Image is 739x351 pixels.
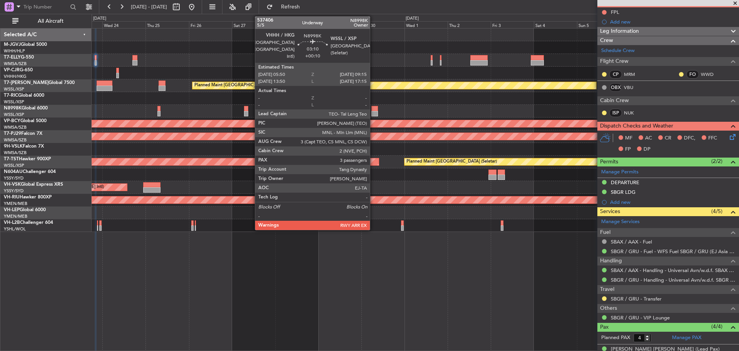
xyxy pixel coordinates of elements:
a: YSHL/WOL [4,226,26,232]
div: FO [686,70,699,79]
a: SBAX / AAX - Handling - Universal Avn/w.d.f. SBAX / AAX [611,267,735,274]
div: Thu 2 [448,21,491,28]
a: WSSL/XSP [4,163,24,168]
a: WMSA/SZB [4,124,27,130]
a: WSSL/XSP [4,86,24,92]
a: Schedule Crew [601,47,635,55]
a: VHHH/HKG [4,74,27,79]
a: SBGR / GRU - VIP Lounge [611,314,670,321]
span: (2/2) [711,157,722,165]
a: SBAX / AAX - Fuel [611,238,652,245]
div: Mon 29 [318,21,361,28]
span: Flight Crew [600,57,629,66]
span: All Aircraft [20,18,81,24]
a: WSSL/XSP [4,99,24,105]
span: (4/5) [711,207,722,215]
span: AC [645,134,652,142]
span: Fuel [600,228,610,237]
div: Tue 30 [361,21,405,28]
a: WSSL/XSP [4,112,24,118]
div: Planned Maint [GEOGRAPHIC_DATA] (Seletar) [194,80,285,91]
div: Add new [610,18,735,25]
div: Planned Maint [GEOGRAPHIC_DATA] (Seletar) [406,156,497,168]
span: VP-CJR [4,68,20,72]
a: WWD [701,71,718,78]
a: SBGR / GRU - Transfer [611,296,662,302]
span: T7-[PERSON_NAME] [4,81,48,85]
a: T7-PJ29Falcon 7X [4,131,42,136]
a: N604AUChallenger 604 [4,170,56,174]
span: (4/4) [711,322,722,331]
span: 9H-VSLK [4,144,23,149]
div: [DATE] [406,15,419,22]
span: [DATE] - [DATE] [131,3,167,10]
a: T7-ELLYG-550 [4,55,34,60]
span: VP-BCY [4,119,20,123]
a: MRM [624,71,641,78]
div: Sat 27 [232,21,275,28]
a: Manage Permits [601,168,639,176]
a: T7-TSTHawker 900XP [4,157,51,161]
a: WMSA/SZB [4,61,27,67]
a: VH-LEPGlobal 6000 [4,208,46,212]
span: FFC [708,134,717,142]
span: Travel [600,285,614,294]
span: CR [665,134,671,142]
a: N8998KGlobal 6000 [4,106,48,111]
span: Dispatch Checks and Weather [600,122,673,131]
span: T7-PJ29 [4,131,21,136]
span: Refresh [274,4,307,10]
a: 9H-VSLKFalcon 7X [4,144,44,149]
a: WMSA/SZB [4,150,27,156]
button: All Aircraft [8,15,84,27]
span: Leg Information [600,27,639,36]
span: VH-LEP [4,208,20,212]
span: T7-RIC [4,93,18,98]
div: FPL [611,9,619,15]
a: NUK [624,109,641,116]
div: Wed 1 [405,21,448,28]
div: Sat 4 [534,21,577,28]
span: Cabin Crew [600,96,629,105]
button: Refresh [263,1,309,13]
span: VH-RIU [4,195,20,200]
span: VH-VSK [4,182,21,187]
a: M-JGVJGlobal 5000 [4,42,47,47]
a: T7-[PERSON_NAME]Global 7500 [4,81,75,85]
span: VH-L2B [4,220,20,225]
a: VP-CJRG-650 [4,68,33,72]
span: Services [600,207,620,216]
a: Manage PAX [672,334,701,342]
span: DP [644,146,650,153]
div: OBX [609,83,622,92]
span: Crew [600,36,613,45]
a: Manage Services [601,218,640,226]
span: T7-ELLY [4,55,21,60]
div: Sun 28 [275,21,318,28]
a: T7-RICGlobal 6000 [4,93,44,98]
input: Trip Number [23,1,68,13]
a: VP-BCYGlobal 5000 [4,119,47,123]
span: N8998K [4,106,22,111]
a: WIHH/HLP [4,48,25,54]
div: Add new [610,199,735,205]
a: VH-VSKGlobal Express XRS [4,182,63,187]
a: VH-L2BChallenger 604 [4,220,53,225]
div: DEPARTURE [611,179,639,186]
label: Planned PAX [601,334,630,342]
a: SBGR / GRU - Fuel - WFS Fuel SBGR / GRU (EJ Asia Only) [611,248,735,255]
div: CP [609,70,622,79]
a: YMEN/MEB [4,201,27,207]
span: Permits [600,158,618,166]
div: ISP [609,109,622,117]
div: SBGR LDG [611,189,635,195]
a: SBGR / GRU - Handling - Universal Avn/w.d.f. SBGR / GRU [611,277,735,283]
span: Handling [600,257,622,265]
div: [DATE] [93,15,106,22]
a: YMEN/MEB [4,213,27,219]
a: VH-RIUHawker 800XP [4,195,52,200]
a: VBU [624,84,641,91]
span: Others [600,304,617,313]
span: MF [625,134,632,142]
span: T7-TST [4,157,19,161]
